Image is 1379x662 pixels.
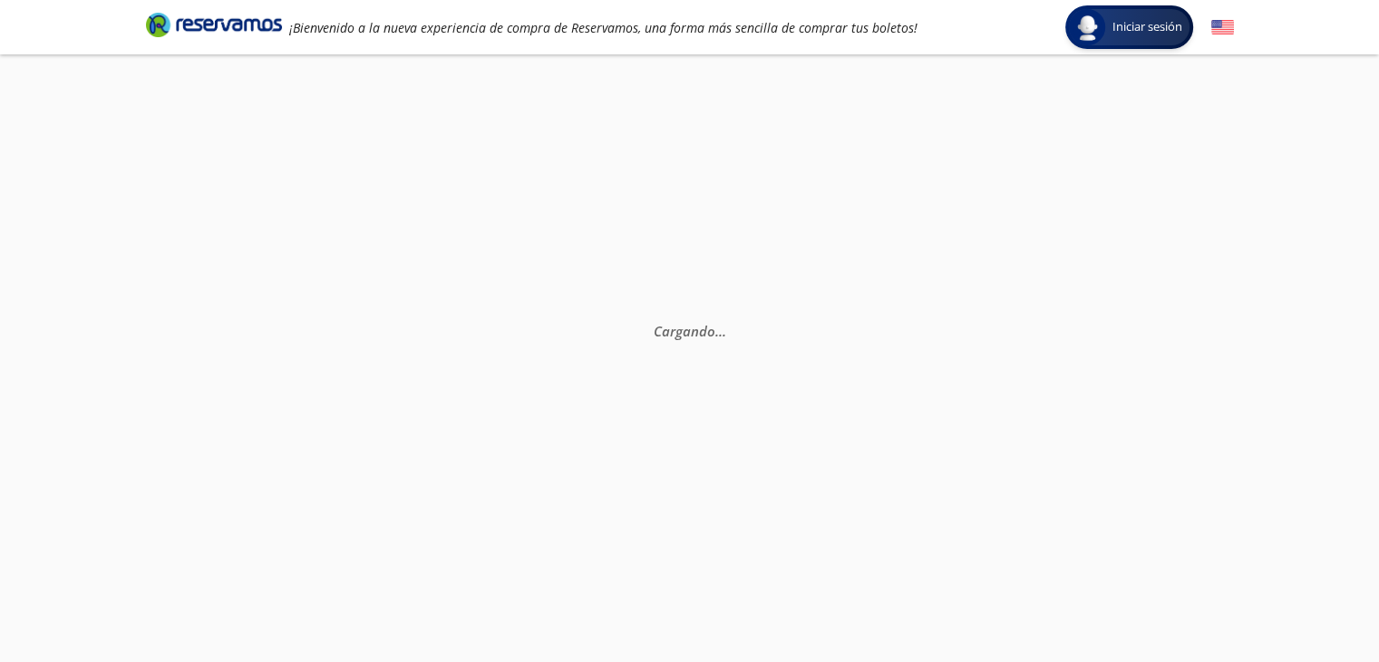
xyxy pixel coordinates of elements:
[722,322,725,340] span: .
[718,322,722,340] span: .
[1211,16,1234,39] button: English
[146,11,282,44] a: Brand Logo
[289,19,918,36] em: ¡Bienvenido a la nueva experiencia de compra de Reservamos, una forma más sencilla de comprar tus...
[653,322,725,340] em: Cargando
[714,322,718,340] span: .
[146,11,282,38] i: Brand Logo
[1105,18,1190,36] span: Iniciar sesión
